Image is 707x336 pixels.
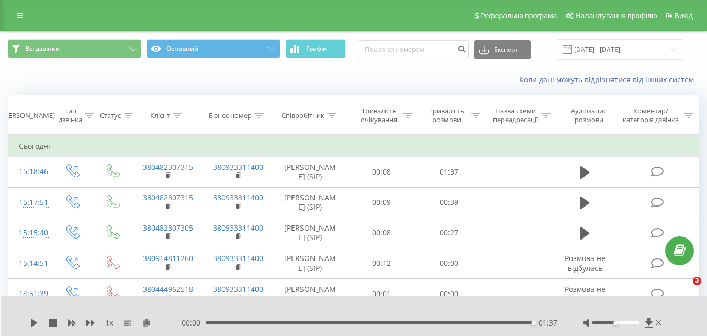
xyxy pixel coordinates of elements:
span: Графік [306,45,327,52]
span: 1 x [105,318,113,328]
td: 00:08 [348,157,416,187]
a: 380933311400 [213,284,263,294]
td: 01:37 [416,157,483,187]
div: Назва схеми переадресації [492,106,538,124]
td: 00:12 [348,248,416,278]
td: [PERSON_NAME] (SIP) [273,248,348,278]
span: Розмова не відбулась [565,284,605,304]
span: Налаштування профілю [575,12,657,20]
a: 380933311400 [213,253,263,263]
a: 380914811260 [143,253,193,263]
span: 00:00 [182,318,206,328]
td: 00:00 [416,279,483,309]
div: Коментар/категорія дзвінка [620,106,681,124]
button: Експорт [474,40,531,59]
td: 00:27 [416,218,483,248]
div: [PERSON_NAME] [2,111,55,120]
span: 01:37 [538,318,557,328]
td: [PERSON_NAME] (SIP) [273,187,348,218]
div: Тип дзвінка [59,106,82,124]
div: Accessibility label [613,321,618,325]
div: Клієнт [150,111,170,120]
button: Всі дзвінки [8,39,141,58]
span: 3 [693,277,701,285]
div: 15:14:51 [19,253,41,274]
div: Статус [100,111,121,120]
a: 380482307315 [143,162,193,172]
button: Графік [286,39,346,58]
a: 380933311400 [213,192,263,202]
a: 380933311400 [213,223,263,233]
a: 380444962518 [143,284,193,294]
td: 00:09 [348,187,416,218]
a: 380482307315 [143,192,193,202]
td: [PERSON_NAME] (SIP) [273,157,348,187]
td: [PERSON_NAME] (SIP) [273,218,348,248]
div: 15:17:51 [19,192,41,213]
a: Коли дані можуть відрізнятися вiд інших систем [519,74,699,84]
td: Сьогодні [8,136,699,157]
a: 380933311400 [213,162,263,172]
div: Accessibility label [532,321,536,325]
div: 15:18:46 [19,161,41,182]
div: Тривалість розмови [425,106,468,124]
td: 00:01 [348,279,416,309]
td: [PERSON_NAME] (SIP) [273,279,348,309]
div: Співробітник [282,111,324,120]
div: Аудіозапис розмови [563,106,615,124]
td: 00:08 [348,218,416,248]
button: Основний [147,39,280,58]
div: 15:15:40 [19,223,41,243]
span: Розмова не відбулась [565,253,605,273]
span: Реферальна програма [480,12,557,20]
td: 00:00 [416,248,483,278]
div: Бізнес номер [209,111,252,120]
div: Тривалість очікування [357,106,401,124]
iframe: Intercom live chat [671,277,697,302]
span: Вихід [675,12,693,20]
div: 14:51:39 [19,284,41,304]
input: Пошук за номером [358,40,469,59]
span: Всі дзвінки [25,45,60,53]
td: 00:39 [416,187,483,218]
a: 380482307305 [143,223,193,233]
